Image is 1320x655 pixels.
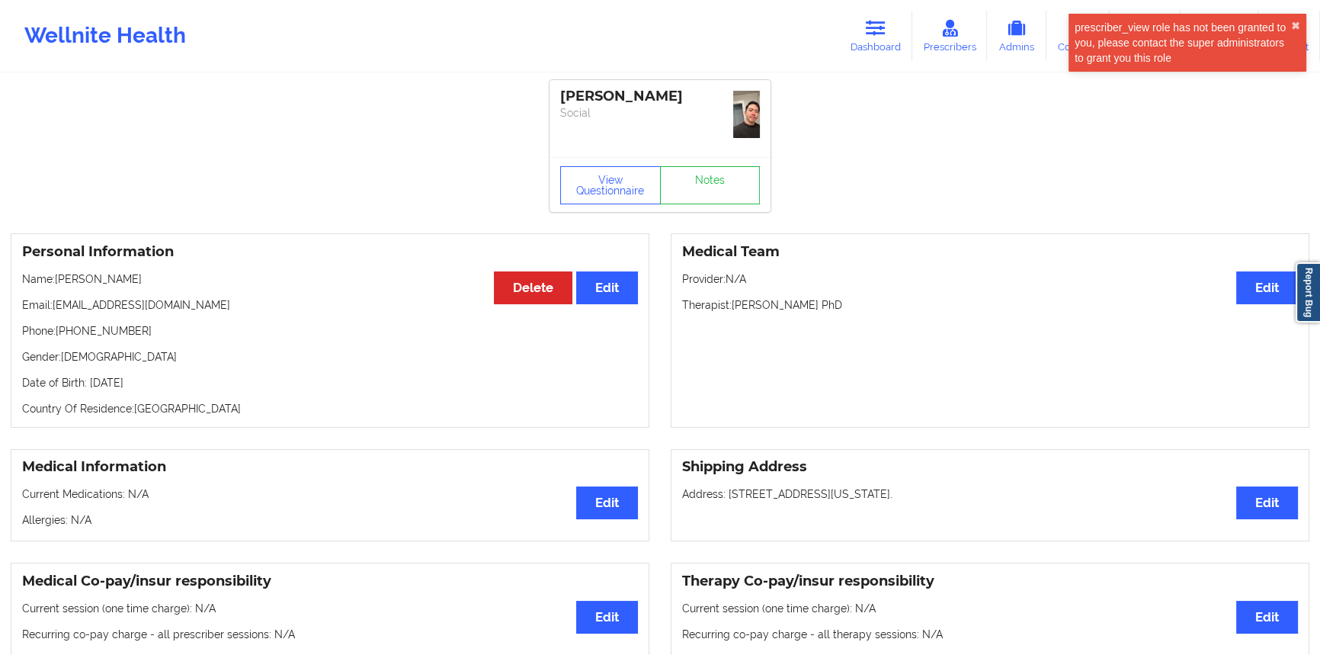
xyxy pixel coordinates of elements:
p: Phone: [PHONE_NUMBER] [22,323,638,339]
button: Edit [1236,271,1298,304]
img: dc21e91c-9ac7-4411-a0d6-6e64f73f3fe6_823fbc6f-7b45-4a9f-95dc-7709b321c6ba5B08867D-9271-435D-8F17-... [733,91,760,138]
button: Edit [1236,486,1298,519]
a: Admins [987,11,1046,61]
p: Email: [EMAIL_ADDRESS][DOMAIN_NAME] [22,297,638,313]
p: Name: [PERSON_NAME] [22,271,638,287]
p: Date of Birth: [DATE] [22,375,638,390]
h3: Medical Team [682,243,1298,261]
p: Social [560,105,760,120]
a: Coaches [1046,11,1110,61]
button: Edit [576,601,638,634]
p: Current session (one time charge): N/A [682,601,1298,616]
button: View Questionnaire [560,166,661,204]
h3: Shipping Address [682,458,1298,476]
p: Provider: N/A [682,271,1298,287]
p: Recurring co-pay charge - all prescriber sessions : N/A [22,627,638,642]
a: Notes [660,166,761,204]
h3: Personal Information [22,243,638,261]
h3: Medical Co-pay/insur responsibility [22,573,638,590]
a: Dashboard [839,11,912,61]
button: Edit [576,271,638,304]
h3: Therapy Co-pay/insur responsibility [682,573,1298,590]
p: Country Of Residence: [GEOGRAPHIC_DATA] [22,401,638,416]
p: Allergies: N/A [22,512,638,528]
div: [PERSON_NAME] [560,88,760,105]
a: Prescribers [912,11,988,61]
div: prescriber_view role has not been granted to you, please contact the super administrators to gran... [1075,20,1291,66]
button: Edit [576,486,638,519]
p: Therapist: [PERSON_NAME] PhD [682,297,1298,313]
p: Recurring co-pay charge - all therapy sessions : N/A [682,627,1298,642]
button: close [1291,20,1300,32]
p: Current session (one time charge): N/A [22,601,638,616]
p: Gender: [DEMOGRAPHIC_DATA] [22,349,638,364]
p: Address: [STREET_ADDRESS][US_STATE]. [682,486,1298,502]
button: Delete [494,271,572,304]
a: Report Bug [1296,262,1320,323]
p: Current Medications: N/A [22,486,638,502]
button: Edit [1236,601,1298,634]
h3: Medical Information [22,458,638,476]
